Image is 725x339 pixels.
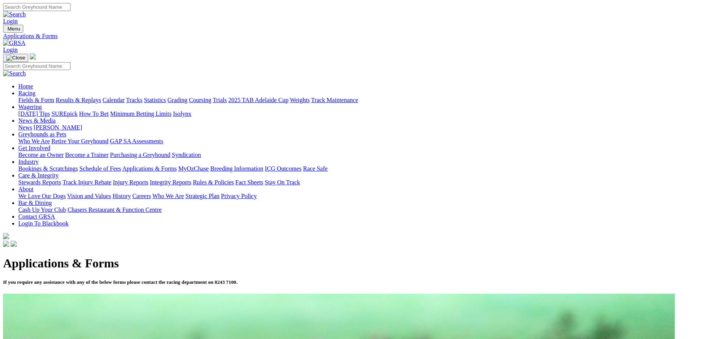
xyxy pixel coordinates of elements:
button: Toggle navigation [3,25,23,33]
a: Industry [18,158,38,165]
span: Menu [8,26,20,32]
div: Care & Integrity [18,179,722,186]
a: Injury Reports [113,179,148,185]
a: Home [18,83,33,90]
button: Toggle navigation [3,54,28,62]
div: Get Involved [18,152,722,158]
a: Syndication [172,152,201,158]
h1: Applications & Forms [3,256,722,270]
a: Vision and Values [67,193,111,199]
a: Care & Integrity [18,172,59,179]
img: logo-grsa-white.png [3,233,9,239]
a: Who We Are [18,138,50,144]
a: Racing [18,90,35,96]
img: facebook.svg [3,241,9,247]
a: Results & Replays [56,97,101,103]
a: Login To Blackbook [18,220,69,227]
a: Track Maintenance [311,97,358,103]
a: 2025 TAB Adelaide Cup [228,97,288,103]
a: Contact GRSA [18,213,55,220]
a: About [18,186,34,192]
input: Search [3,62,70,70]
a: Trials [213,97,227,103]
a: Tracks [126,97,142,103]
a: Become an Owner [18,152,64,158]
a: Greyhounds as Pets [18,131,66,138]
img: twitter.svg [11,241,17,247]
a: News [18,124,32,131]
a: Track Injury Rebate [62,179,111,185]
a: Isolynx [173,110,191,117]
div: Greyhounds as Pets [18,138,722,145]
a: Coursing [189,97,211,103]
div: News & Media [18,124,722,131]
a: Grading [168,97,187,103]
a: Rules & Policies [193,179,234,185]
a: Stay On Track [265,179,300,185]
a: Cash Up Your Club [18,206,66,213]
a: Integrity Reports [150,179,191,185]
div: Racing [18,97,722,104]
div: About [18,193,722,200]
a: ICG Outcomes [265,165,301,172]
a: Login [3,18,18,24]
a: Stewards Reports [18,179,61,185]
a: SUREpick [51,110,77,117]
a: Calendar [102,97,125,103]
h5: If you require any assistance with any of the below forms please contact the racing department on... [3,279,722,285]
a: How To Bet [79,110,109,117]
img: logo-grsa-white.png [30,53,36,59]
a: Applications & Forms [122,165,177,172]
a: Become a Trainer [65,152,109,158]
a: Applications & Forms [3,33,722,40]
a: Login [3,46,18,53]
a: Careers [132,193,151,199]
a: Weights [290,97,310,103]
a: News & Media [18,117,56,124]
a: Purchasing a Greyhound [110,152,170,158]
a: Privacy Policy [221,193,257,199]
a: Statistics [144,97,166,103]
a: Wagering [18,104,42,110]
input: Search [3,3,70,11]
a: Breeding Information [210,165,263,172]
a: Get Involved [18,145,50,151]
a: Minimum Betting Limits [110,110,171,117]
a: Race Safe [303,165,327,172]
a: [PERSON_NAME] [34,124,82,131]
a: Who We Are [152,193,184,199]
img: Close [6,55,25,61]
a: [DATE] Tips [18,110,50,117]
div: Wagering [18,110,722,117]
a: Bookings & Scratchings [18,165,78,172]
a: Strategic Plan [186,193,219,199]
a: Bar & Dining [18,200,52,206]
a: Schedule of Fees [79,165,121,172]
a: GAP SA Assessments [110,138,163,144]
a: Fields & Form [18,97,54,103]
a: We Love Our Dogs [18,193,66,199]
a: Retire Your Greyhound [51,138,109,144]
div: Industry [18,165,722,172]
a: Fact Sheets [235,179,263,185]
a: History [112,193,131,199]
img: Search [3,11,26,18]
img: Search [3,70,26,77]
a: Chasers Restaurant & Function Centre [67,206,162,213]
a: MyOzChase [178,165,209,172]
div: Bar & Dining [18,206,722,213]
img: GRSA [3,40,26,46]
